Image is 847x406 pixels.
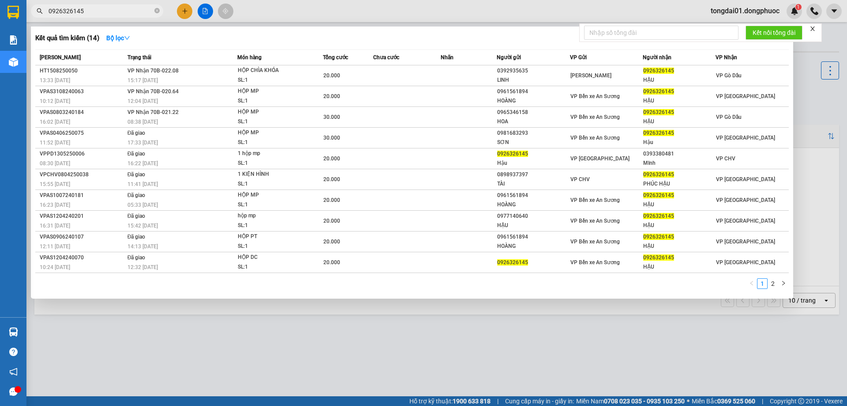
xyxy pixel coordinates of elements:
div: PHÚC HẬU [643,179,715,189]
div: HỘP CHÌA KHÓA [238,66,304,76]
div: HỘP MP [238,87,304,96]
div: 0898937397 [497,170,569,179]
span: VP Gửi [570,54,587,61]
div: 1 KIỆN HÌNH [238,170,304,179]
div: SƠN [497,138,569,147]
button: Kết nối tổng đài [746,26,802,40]
span: 0926326145 [643,88,674,95]
strong: Bộ lọc [106,34,130,42]
span: 0926326145 [643,234,674,240]
span: 30.000 [323,135,340,141]
span: 20.000 [323,239,340,245]
img: warehouse-icon [9,327,18,337]
div: HẬU [643,76,715,85]
span: close-circle [154,7,160,15]
div: HẬU [497,221,569,230]
span: 12:32 [DATE] [127,264,158,270]
span: 13:33 [DATE] [40,77,70,83]
div: SL: 1 [238,200,304,210]
div: 0393380481 [643,149,715,159]
div: 0965346158 [497,108,569,117]
img: solution-icon [9,35,18,45]
span: 0926326145 [643,254,674,261]
div: HỘP MP [238,128,304,138]
span: VP [GEOGRAPHIC_DATA] [716,239,775,245]
div: SL: 1 [238,138,304,148]
div: HOÀNG [497,242,569,251]
span: VP Bến xe An Sương [570,114,620,120]
a: 2 [768,279,778,288]
a: 1 [757,279,767,288]
span: Trạng thái [127,54,151,61]
button: left [746,278,757,289]
div: SL: 1 [238,242,304,251]
div: 0977140640 [497,212,569,221]
span: 0926326145 [643,68,674,74]
span: 10:12 [DATE] [40,98,70,104]
span: 10:24 [DATE] [40,264,70,270]
span: VP CHV [570,176,590,182]
input: Nhập số tổng đài [584,26,738,40]
span: 0926326145 [497,259,528,266]
span: VP Bến xe An Sương [570,239,620,245]
span: 15:17 [DATE] [127,77,158,83]
span: Đã giao [127,192,146,198]
li: 1 [757,278,768,289]
div: HẬU [643,200,715,209]
li: Previous Page [746,278,757,289]
span: close-circle [154,8,160,13]
span: Người nhận [643,54,671,61]
span: 20.000 [323,93,340,99]
div: HỘP DC [238,253,304,262]
div: HẬU [643,96,715,106]
div: HOA [497,117,569,126]
button: Bộ lọcdown [99,31,137,45]
span: Đã giao [127,151,146,157]
div: VPAS0906240107 [40,232,125,242]
div: HOÀNG [497,96,569,106]
span: 12:04 [DATE] [127,98,158,104]
div: SL: 1 [238,117,304,127]
span: VP Gò Dầu [716,114,742,120]
span: 0926326145 [643,130,674,136]
li: 2 [768,278,778,289]
div: SL: 1 [238,76,304,85]
span: message [9,387,18,396]
span: [PERSON_NAME] [40,54,81,61]
span: VP [GEOGRAPHIC_DATA] [716,93,775,99]
div: VPAS0406250075 [40,129,125,138]
span: question-circle [9,348,18,356]
span: Món hàng [237,54,262,61]
div: MInh [643,159,715,168]
span: Đã giao [127,130,146,136]
span: notification [9,368,18,376]
span: 16:31 [DATE] [40,223,70,229]
span: VP [GEOGRAPHIC_DATA] [716,176,775,182]
span: 15:42 [DATE] [127,223,158,229]
span: VP [GEOGRAPHIC_DATA] [716,197,775,203]
span: VP [GEOGRAPHIC_DATA] [716,259,775,266]
span: 20.000 [323,72,340,79]
div: HẬU [643,242,715,251]
div: HOÀNG [497,200,569,209]
span: search [37,8,43,14]
span: VP Nhận 70B-020.64 [127,88,179,95]
h3: Kết quả tìm kiếm ( 14 ) [35,34,99,43]
div: VPAS0803240184 [40,108,125,117]
span: VP Nhận [716,54,737,61]
span: 11:41 [DATE] [127,181,158,187]
div: VPAS1007240181 [40,191,125,200]
button: right [778,278,789,289]
div: 0961561894 [497,87,569,96]
span: VP [GEOGRAPHIC_DATA] [716,135,775,141]
span: VP [GEOGRAPHIC_DATA] [570,156,630,162]
span: 20.000 [323,197,340,203]
span: VP Bến xe An Sương [570,218,620,224]
span: 05:33 [DATE] [127,202,158,208]
span: Tổng cước [323,54,348,61]
span: VP Bến xe An Sương [570,135,620,141]
span: 14:13 [DATE] [127,243,158,250]
span: 30.000 [323,114,340,120]
span: Kết nối tổng đài [753,28,795,38]
div: SL: 1 [238,159,304,168]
